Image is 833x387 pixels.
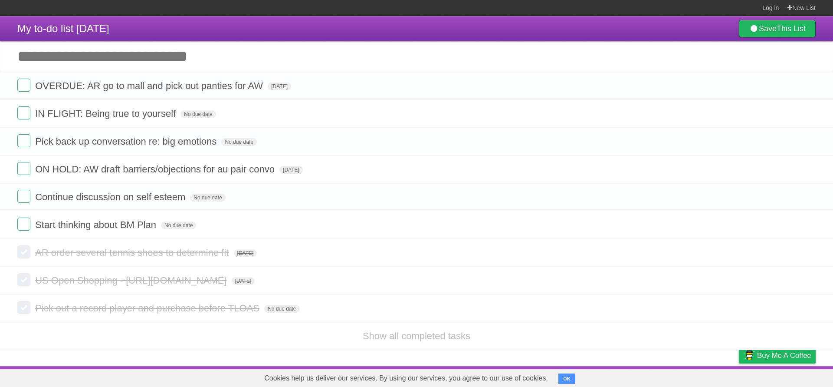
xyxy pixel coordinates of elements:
[652,368,687,385] a: Developers
[35,108,178,119] span: IN FLIGHT: Being true to yourself
[268,83,291,90] span: [DATE]
[739,347,816,364] a: Buy me a coffee
[698,368,717,385] a: Terms
[35,275,229,286] span: US Open Shopping - [URL][DOMAIN_NAME]
[35,219,158,230] span: Start thinking about BM Plan
[623,368,642,385] a: About
[17,218,30,231] label: Done
[35,192,187,202] span: Continue discussion on self esteem
[777,24,806,33] b: This List
[35,303,262,314] span: Pick out a record player and purchase before TLOAS
[739,20,816,37] a: SaveThis List
[363,331,470,341] a: Show all completed tasks
[279,166,303,174] span: [DATE]
[17,190,30,203] label: Done
[17,301,30,314] label: Done
[180,110,216,118] span: No due date
[221,138,256,146] span: No due date
[17,245,30,258] label: Done
[35,247,231,258] span: AR order several tennis shoes to determine fit
[728,368,750,385] a: Privacy
[161,222,196,229] span: No due date
[17,162,30,175] label: Done
[35,80,265,91] span: OVERDUE: AR go to mall and pick out panties for AW
[35,136,219,147] span: Pick back up conversation re: big emotions
[17,134,30,147] label: Done
[234,249,257,257] span: [DATE]
[17,23,109,34] span: My to-do list [DATE]
[17,106,30,119] label: Done
[761,368,816,385] a: Suggest a feature
[17,79,30,92] label: Done
[757,348,811,363] span: Buy me a coffee
[190,194,225,202] span: No due date
[743,348,755,363] img: Buy me a coffee
[17,273,30,286] label: Done
[264,305,299,313] span: No due date
[232,277,255,285] span: [DATE]
[256,370,557,387] span: Cookies help us deliver our services. By using our services, you agree to our use of cookies.
[35,164,277,175] span: ON HOLD: AW draft barriers/objections for au pair convo
[558,374,575,384] button: OK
